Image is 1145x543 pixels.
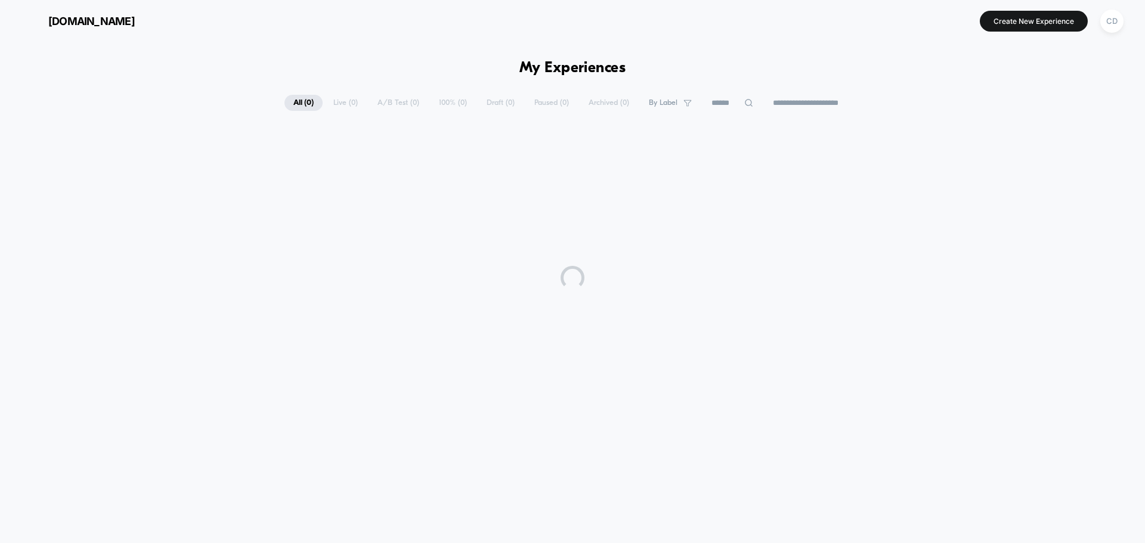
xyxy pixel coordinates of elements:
h1: My Experiences [519,60,626,77]
span: By Label [649,98,677,107]
button: [DOMAIN_NAME] [18,11,138,30]
button: Create New Experience [980,11,1088,32]
span: [DOMAIN_NAME] [48,15,135,27]
div: CD [1100,10,1124,33]
span: All ( 0 ) [284,95,323,111]
button: CD [1097,9,1127,33]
